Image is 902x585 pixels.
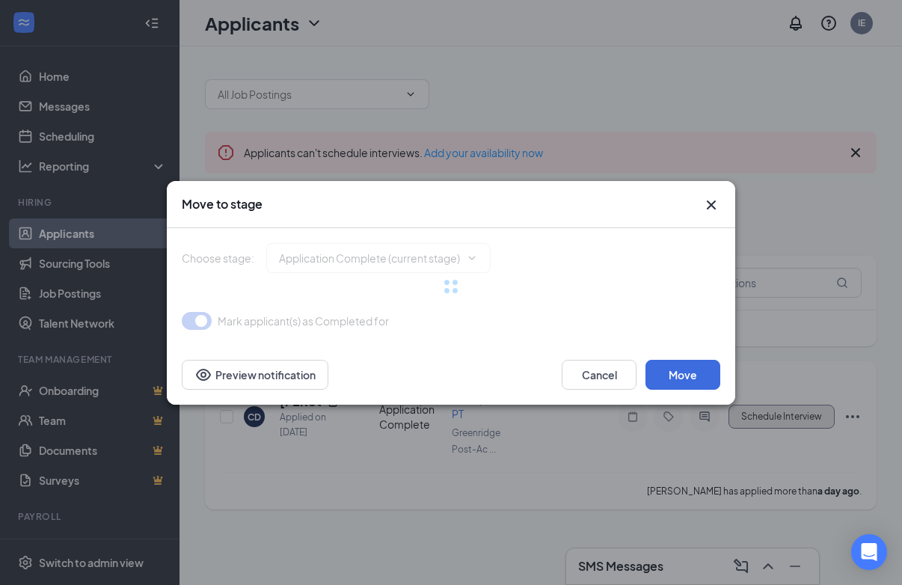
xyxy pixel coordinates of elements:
svg: Cross [702,196,720,214]
h3: Move to stage [182,196,263,212]
button: Move [645,360,720,390]
svg: Eye [194,366,212,384]
div: Open Intercom Messenger [851,534,887,570]
button: Preview notificationEye [182,360,328,390]
button: Cancel [562,360,636,390]
button: Close [702,196,720,214]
